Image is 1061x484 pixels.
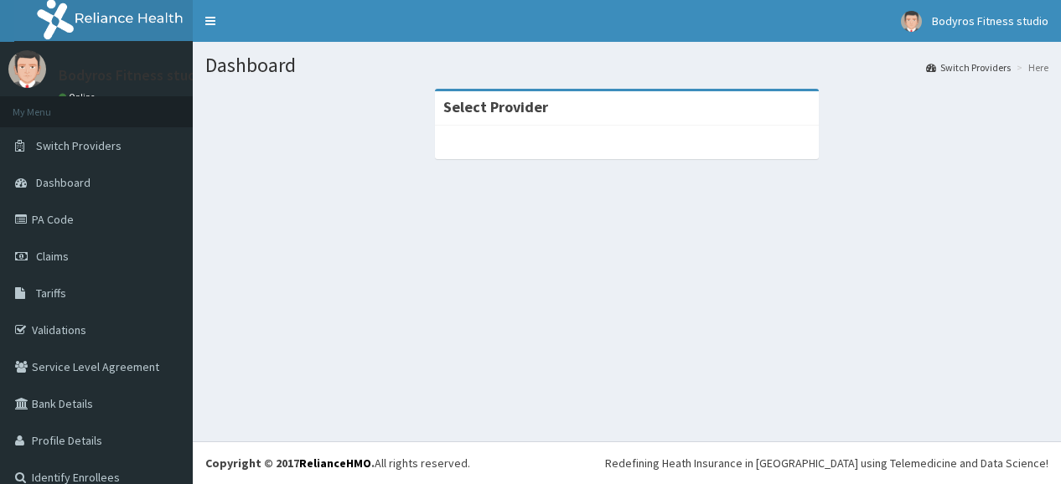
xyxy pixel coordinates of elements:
[901,11,922,32] img: User Image
[932,13,1048,28] span: Bodyros Fitness studio
[205,54,1048,76] h1: Dashboard
[36,249,69,264] span: Claims
[8,50,46,88] img: User Image
[193,441,1061,484] footer: All rights reserved.
[926,60,1011,75] a: Switch Providers
[299,456,371,471] a: RelianceHMO
[59,68,208,83] p: Bodyros Fitness studio
[605,455,1048,471] div: Redefining Heath Insurance in [GEOGRAPHIC_DATA] using Telemedicine and Data Science!
[205,456,375,471] strong: Copyright © 2017 .
[36,175,91,190] span: Dashboard
[36,286,66,301] span: Tariffs
[36,138,122,153] span: Switch Providers
[1012,60,1048,75] li: Here
[443,97,548,116] strong: Select Provider
[59,91,99,103] a: Online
